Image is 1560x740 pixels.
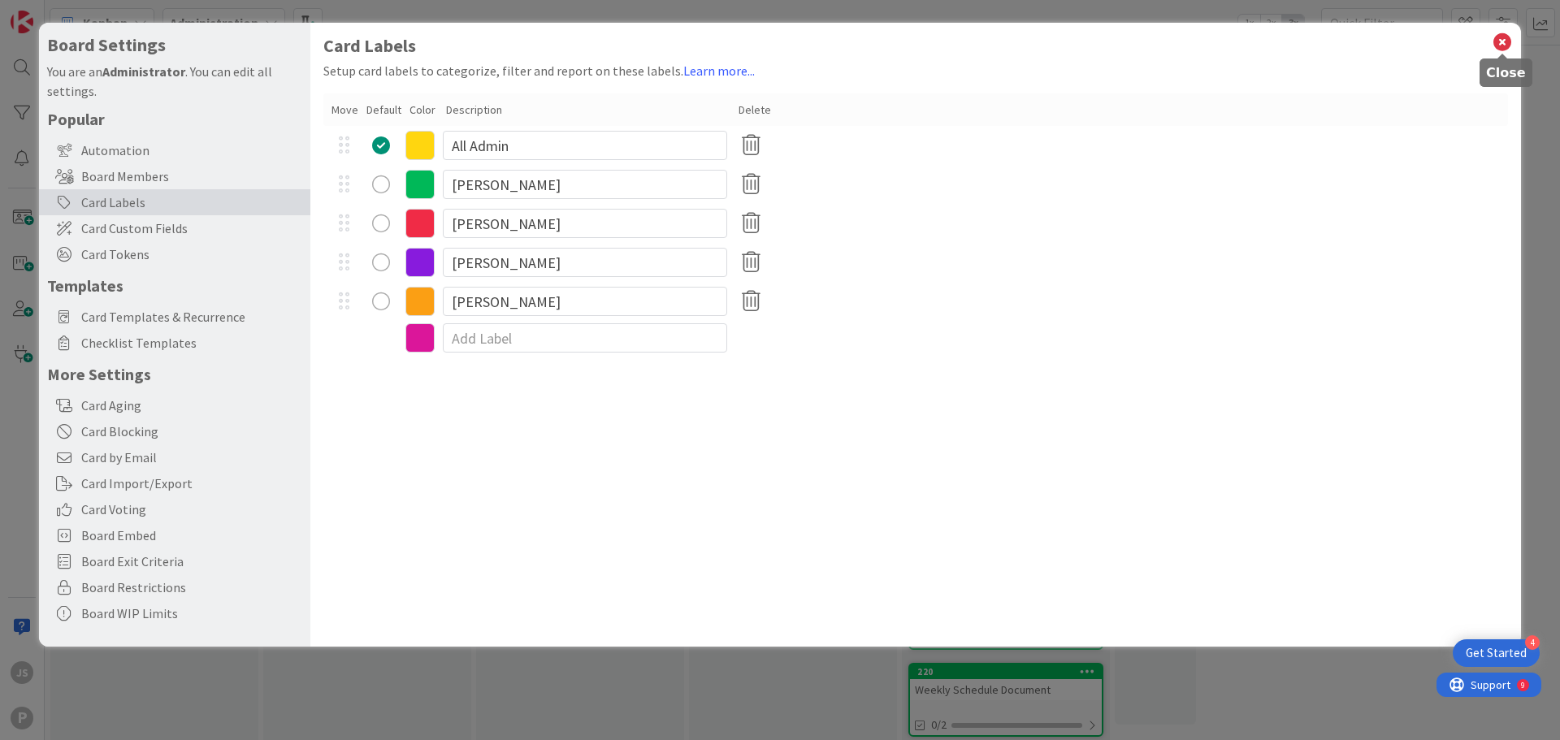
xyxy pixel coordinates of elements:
[409,102,438,119] div: Color
[81,448,302,467] span: Card by Email
[443,323,727,353] input: Add Label
[683,63,755,79] a: Learn more...
[81,333,302,353] span: Checklist Templates
[102,63,185,80] b: Administrator
[443,209,727,238] input: Edit Label
[47,35,302,55] h4: Board Settings
[39,470,310,496] div: Card Import/Export
[81,307,302,327] span: Card Templates & Recurrence
[81,552,302,571] span: Board Exit Criteria
[443,248,727,277] input: Edit Label
[739,102,771,119] div: Delete
[81,578,302,597] span: Board Restrictions
[39,392,310,418] div: Card Aging
[1453,639,1540,667] div: Open Get Started checklist, remaining modules: 4
[39,418,310,444] div: Card Blocking
[39,137,310,163] div: Automation
[34,2,74,22] span: Support
[47,109,302,129] h5: Popular
[1525,635,1540,650] div: 4
[39,189,310,215] div: Card Labels
[47,364,302,384] h5: More Settings
[81,245,302,264] span: Card Tokens
[81,219,302,238] span: Card Custom Fields
[323,36,1508,56] h1: Card Labels
[366,102,401,119] div: Default
[81,526,302,545] span: Board Embed
[1486,65,1526,80] h5: Close
[331,102,358,119] div: Move
[47,62,302,101] div: You are an . You can edit all settings.
[1466,645,1527,661] div: Get Started
[443,131,727,160] input: Edit Label
[81,500,302,519] span: Card Voting
[39,163,310,189] div: Board Members
[39,600,310,626] div: Board WIP Limits
[47,275,302,296] h5: Templates
[443,287,727,316] input: Edit Label
[323,61,1508,80] div: Setup card labels to categorize, filter and report on these labels.
[446,102,730,119] div: Description
[84,6,89,19] div: 9
[443,170,727,199] input: Edit Label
